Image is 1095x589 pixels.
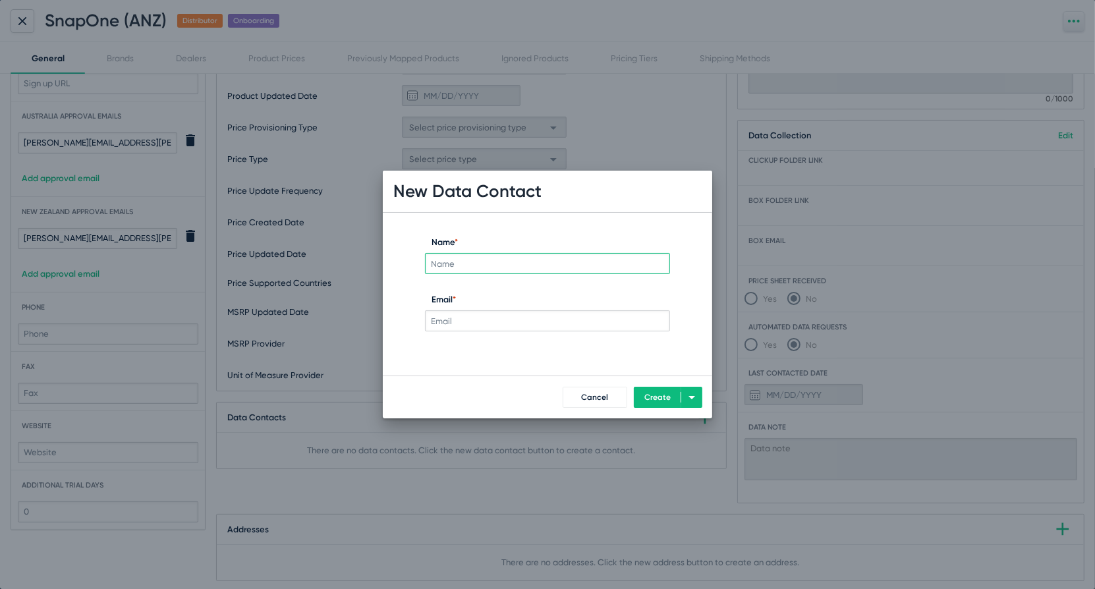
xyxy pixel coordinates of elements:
span: Cancel [582,393,609,402]
button: Create [634,387,681,408]
span: Create [644,393,671,402]
h1: New Data Contact [393,181,542,202]
input: Email [425,310,670,331]
button: Cancel [563,387,627,408]
i: arrow_drop_down [684,389,700,405]
input: Name [425,253,670,274]
button: arrow_drop_down [681,387,702,408]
